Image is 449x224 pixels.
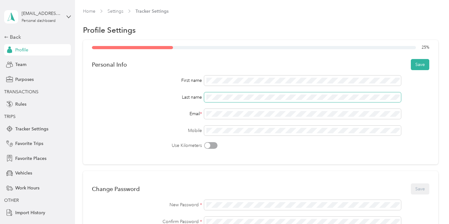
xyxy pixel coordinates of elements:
span: OTHER [4,198,19,203]
div: Personal Info [92,61,127,68]
span: Profile [15,47,28,53]
span: Favorite Trips [15,140,43,147]
iframe: Everlance-gr Chat Button Frame [413,188,449,224]
div: Last name [92,94,202,101]
a: Home [83,9,95,14]
span: TRIPS [4,114,16,119]
span: Rules [15,101,26,108]
div: [EMAIL_ADDRESS][DOMAIN_NAME] [22,10,61,17]
button: Save [411,59,429,70]
span: Tracker Settings [135,8,169,15]
div: First name [92,77,202,84]
span: TRANSACTIONS [4,89,38,95]
span: Vehicles [15,170,32,176]
div: Email [92,110,202,117]
label: Use Kilometers [92,142,202,149]
a: Settings [107,9,123,14]
h1: Profile Settings [83,27,136,33]
div: Personal dashboard [22,19,56,23]
span: 25 % [422,45,429,50]
span: Tracker Settings [15,126,48,132]
label: Mobile [92,127,202,134]
span: Work Hours [15,185,39,191]
div: Back [4,33,68,41]
span: Import History [15,209,45,216]
span: Favorite Places [15,155,46,162]
label: New Password [92,201,202,208]
div: Change Password [92,186,140,192]
span: Purposes [15,76,34,83]
span: Team [15,61,26,68]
